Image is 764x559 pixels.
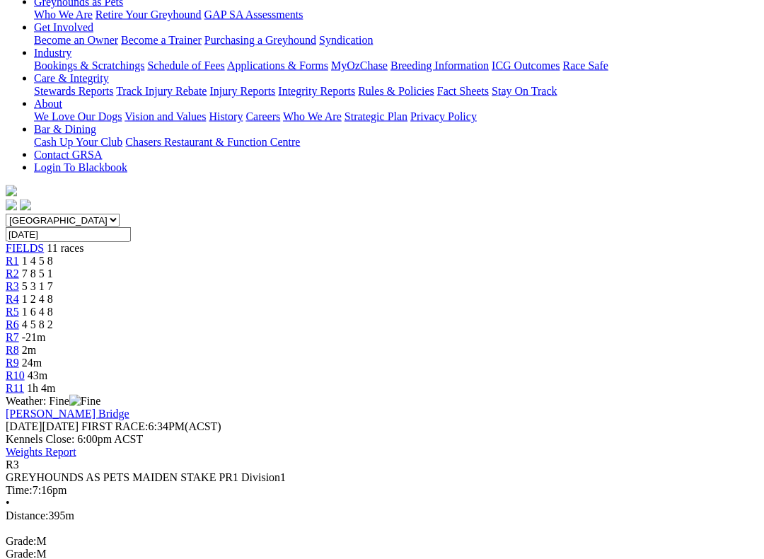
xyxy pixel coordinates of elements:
a: Syndication [319,34,373,46]
a: Privacy Policy [410,110,477,122]
div: About [34,110,758,123]
div: Bar & Dining [34,136,758,149]
span: 11 races [47,242,83,254]
a: Purchasing a Greyhound [204,34,316,46]
a: Track Injury Rebate [116,85,207,97]
a: Breeding Information [390,59,489,71]
div: Care & Integrity [34,85,758,98]
span: 43m [28,369,47,381]
a: Login To Blackbook [34,161,127,173]
a: Stay On Track [492,85,557,97]
a: Cash Up Your Club [34,136,122,148]
a: Stewards Reports [34,85,113,97]
a: Rules & Policies [358,85,434,97]
a: R3 [6,280,19,292]
a: Who We Are [34,8,93,21]
a: Retire Your Greyhound [95,8,202,21]
a: MyOzChase [331,59,388,71]
span: 1 6 4 8 [22,306,53,318]
span: 24m [22,357,42,369]
a: About [34,98,62,110]
span: • [6,497,10,509]
span: 5 3 1 7 [22,280,53,292]
a: Industry [34,47,71,59]
div: M [6,535,758,548]
div: 395m [6,509,758,522]
span: FIRST RACE: [81,420,148,432]
a: R9 [6,357,19,369]
span: [DATE] [6,420,79,432]
a: Care & Integrity [34,72,109,84]
span: Grade: [6,535,37,547]
a: R11 [6,382,24,394]
img: facebook.svg [6,200,17,211]
a: R7 [6,331,19,343]
a: R4 [6,293,19,305]
input: Select date [6,227,131,242]
a: Integrity Reports [278,85,355,97]
a: R8 [6,344,19,356]
a: History [209,110,243,122]
span: 4 5 8 2 [22,318,53,330]
span: 1h 4m [27,382,55,394]
a: Fact Sheets [437,85,489,97]
a: R6 [6,318,19,330]
a: Vision and Values [125,110,206,122]
span: R3 [6,459,19,471]
img: twitter.svg [20,200,31,211]
div: Greyhounds as Pets [34,8,758,21]
a: Bar & Dining [34,123,96,135]
a: ICG Outcomes [492,59,560,71]
span: 1 2 4 8 [22,293,53,305]
span: -21m [22,331,46,343]
a: GAP SA Assessments [204,8,303,21]
a: R1 [6,255,19,267]
div: GREYHOUNDS AS PETS MAIDEN STAKE PR1 Division1 [6,471,758,484]
a: [PERSON_NAME] Bridge [6,408,129,420]
a: Injury Reports [209,85,275,97]
a: R5 [6,306,19,318]
span: [DATE] [6,420,42,432]
a: Careers [245,110,280,122]
img: Fine [69,395,100,408]
a: Bookings & Scratchings [34,59,144,71]
span: 6:34PM(ACST) [81,420,221,432]
span: Time: [6,484,33,496]
span: 1 4 5 8 [22,255,53,267]
div: 7:16pm [6,484,758,497]
img: logo-grsa-white.png [6,185,17,197]
a: Schedule of Fees [147,59,224,71]
a: Strategic Plan [345,110,407,122]
a: Race Safe [562,59,608,71]
span: 7 8 5 1 [22,267,53,279]
a: R2 [6,267,19,279]
a: Get Involved [34,21,93,33]
a: Contact GRSA [34,149,102,161]
a: FIELDS [6,242,44,254]
div: Get Involved [34,34,758,47]
div: Kennels Close: 6:00pm ACST [6,433,758,446]
a: Weights Report [6,446,76,458]
a: Chasers Restaurant & Function Centre [125,136,300,148]
a: Who We Are [283,110,342,122]
span: 2m [22,344,36,356]
div: Industry [34,59,758,72]
a: Become a Trainer [121,34,202,46]
span: Weather: Fine [6,395,100,407]
a: Applications & Forms [227,59,328,71]
a: R10 [6,369,25,381]
a: Become an Owner [34,34,118,46]
a: We Love Our Dogs [34,110,122,122]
